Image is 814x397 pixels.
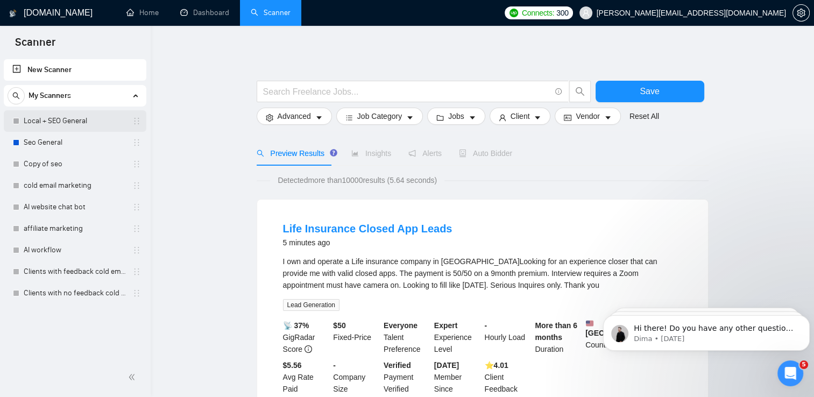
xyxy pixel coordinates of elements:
[24,218,126,239] a: affiliate marketing
[12,59,138,81] a: New Scanner
[585,320,666,337] b: [GEOGRAPHIC_DATA]
[629,110,659,122] a: Reset All
[283,361,302,370] b: $5.56
[132,117,141,125] span: holder
[257,108,332,125] button: settingAdvancedcaret-down
[24,110,126,132] a: Local + SEO General
[381,320,432,355] div: Talent Preference
[283,256,682,291] div: I own and operate a Life insurance company in USA.Looking for an experience closer that can provi...
[24,175,126,196] a: cold email marketing
[792,9,810,17] a: setting
[582,9,590,17] span: user
[436,114,444,122] span: folder
[534,114,541,122] span: caret-down
[251,8,291,17] a: searchScanner
[24,132,126,153] a: Seo General
[336,108,423,125] button: barsJob Categorycaret-down
[281,320,331,355] div: GigRadar Score
[257,149,334,158] span: Preview Results
[459,150,466,157] span: robot
[384,361,411,370] b: Verified
[132,181,141,190] span: holder
[333,321,345,330] b: $ 50
[485,361,508,370] b: ⭐️ 4.01
[469,114,476,122] span: caret-down
[132,267,141,276] span: holder
[586,320,593,327] img: 🇺🇸
[132,160,141,168] span: holder
[483,320,533,355] div: Hourly Load
[351,150,359,157] span: area-chart
[132,224,141,233] span: holder
[270,174,444,186] span: Detected more than 10000 results (5.64 seconds)
[570,87,590,96] span: search
[278,110,311,122] span: Advanced
[333,361,336,370] b: -
[533,320,583,355] div: Duration
[432,320,483,355] div: Experience Level
[4,85,146,304] li: My Scanners
[604,114,612,122] span: caret-down
[511,110,530,122] span: Client
[305,345,312,353] span: info-circle
[793,9,809,17] span: setting
[4,59,146,81] li: New Scanner
[408,150,416,157] span: notification
[406,114,414,122] span: caret-down
[8,92,24,100] span: search
[266,114,273,122] span: setting
[180,8,229,17] a: dashboardDashboard
[640,84,659,98] span: Save
[556,7,568,19] span: 300
[283,321,309,330] b: 📡 37%
[799,360,808,369] span: 5
[283,236,452,249] div: 5 minutes ago
[329,148,338,158] div: Tooltip anchor
[9,5,17,22] img: logo
[24,153,126,175] a: Copy of seo
[483,359,533,395] div: Client Feedback
[381,359,432,395] div: Payment Verified
[576,110,599,122] span: Vendor
[24,261,126,282] a: Clients with feedback cold email marketing
[132,138,141,147] span: holder
[281,359,331,395] div: Avg Rate Paid
[434,321,458,330] b: Expert
[128,372,139,382] span: double-left
[6,34,64,57] span: Scanner
[257,150,264,157] span: search
[485,321,487,330] b: -
[331,359,381,395] div: Company Size
[24,239,126,261] a: AI workflow
[555,88,562,95] span: info-circle
[522,7,554,19] span: Connects:
[555,108,620,125] button: idcardVendorcaret-down
[8,87,25,104] button: search
[792,4,810,22] button: setting
[535,321,577,342] b: More than 6 months
[263,85,550,98] input: Search Freelance Jobs...
[777,360,803,386] iframe: Intercom live chat
[509,9,518,17] img: upwork-logo.png
[432,359,483,395] div: Member Since
[126,8,159,17] a: homeHome
[499,114,506,122] span: user
[283,223,452,235] a: Life Insurance Closed App Leads
[384,321,417,330] b: Everyone
[24,282,126,304] a: Clients with no feedback cold email marketing
[583,320,634,355] div: Country
[283,299,339,311] span: Lead Generation
[596,81,704,102] button: Save
[132,246,141,254] span: holder
[132,289,141,297] span: holder
[408,149,442,158] span: Alerts
[29,85,71,107] span: My Scanners
[331,320,381,355] div: Fixed-Price
[490,108,551,125] button: userClientcaret-down
[24,196,126,218] a: AI website chat bot
[351,149,391,158] span: Insights
[569,81,591,102] button: search
[315,114,323,122] span: caret-down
